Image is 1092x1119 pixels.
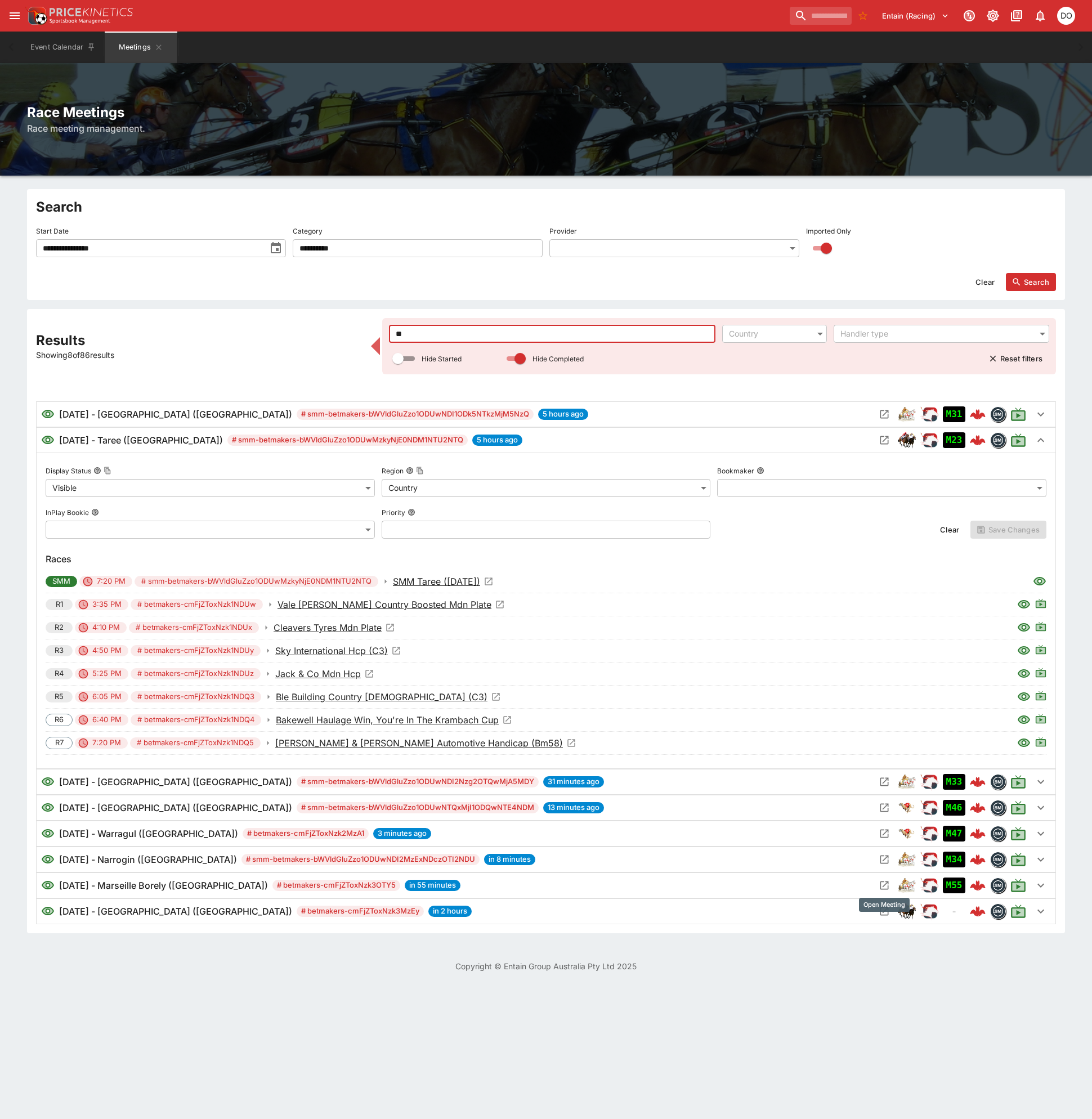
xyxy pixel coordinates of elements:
span: 31 minutes ago [543,776,604,787]
button: Open Meeting [875,431,893,449]
span: # smm-betmakers-bWVldGluZzo1ODUwNDI1ODk5NTkzMjM5NzQ [297,409,534,420]
button: Open Meeting [875,876,893,894]
div: ParallelRacing Handler [920,431,938,449]
span: in 8 minutes [484,854,535,865]
div: betmakers [990,800,1006,816]
button: Connected to PK [959,6,979,26]
a: Open Event [275,736,576,750]
div: betmakers [990,826,1006,842]
span: 13 minutes ago [543,802,604,813]
button: Open Meeting [875,405,893,423]
p: Bakewell Haulage Win, You're In The Krambach Cup [276,713,499,727]
span: 5 hours ago [472,435,522,446]
button: Event Calendar [24,32,102,63]
span: in 55 minutes [405,880,460,891]
div: betmakers [990,878,1006,893]
input: search [790,7,852,25]
div: harness_racing [898,876,916,894]
button: RegionCopy To Clipboard [406,467,414,475]
img: racing.png [920,851,938,869]
div: harness_racing [898,405,916,423]
span: # betmakers-cmFjZToxNzk3OTY5 [272,880,400,891]
a: Open Event [278,598,505,611]
h6: [DATE] - Narrogin ([GEOGRAPHIC_DATA]) [59,853,237,866]
button: No Bookmarks [854,7,872,25]
p: Sky International Hcp (C3) [275,644,388,657]
div: ParallelRacing Handler [920,902,938,920]
a: Open Event [275,667,374,681]
h6: Race meeting management. [27,122,1065,135]
span: 5:25 PM [86,668,128,679]
p: Cleavers Tyres Mdn Plate [274,621,382,634]
div: Imported to Jetbet as OPEN [943,432,965,448]
img: betmakers.png [991,800,1005,815]
img: greyhound_racing.png [898,799,916,817]
div: harness_racing [898,773,916,791]
svg: Visible [41,775,55,789]
div: Imported to Jetbet as OPEN [943,878,965,893]
h6: [DATE] - [GEOGRAPHIC_DATA] ([GEOGRAPHIC_DATA]) [59,408,292,421]
div: Visible [46,479,375,497]
div: Imported to Jetbet as OPEN [943,406,965,422]
div: ParallelRacing Handler [920,876,938,894]
img: logo-cerberus--red.svg [970,903,986,919]
p: Imported Only [806,226,851,236]
span: 4:50 PM [86,645,128,656]
p: Ble Building Country [DEMOGRAPHIC_DATA] (C3) [276,690,487,704]
button: Reset filters [982,350,1049,368]
img: PriceKinetics Logo [25,5,47,27]
span: # smm-betmakers-bWVldGluZzo1ODUwMzkyNjE0NDM1NTU2NTQ [135,576,378,587]
div: Open Meeting [859,898,910,912]
span: # betmakers-cmFjZToxNzk1NDQ4 [131,714,261,726]
img: logo-cerberus--red.svg [970,800,986,816]
img: racing.png [920,825,938,843]
a: Open Event [275,644,401,657]
span: # smm-betmakers-bWVldGluZzo1ODUwMzkyNjE0NDM1NTU2NTQ [227,435,468,446]
button: Open Meeting [875,825,893,843]
div: betmakers [990,903,1006,919]
div: Imported to Jetbet as OPEN [943,826,965,842]
button: Priority [408,508,415,516]
span: 6:05 PM [86,691,128,702]
svg: Live [1035,667,1046,678]
button: toggle date time picker [266,238,286,258]
div: betmakers [990,432,1006,448]
svg: Live [1035,644,1046,655]
span: in 2 hours [428,906,472,917]
img: horse_racing.png [898,431,916,449]
p: Hide Completed [532,354,584,364]
div: Handler type [840,328,1031,339]
span: 4:10 PM [86,622,127,633]
img: harness_racing.png [898,405,916,423]
img: racing.png [920,773,938,791]
button: Open Meeting [875,851,893,869]
div: No Jetbet [943,903,965,919]
svg: Live [1035,713,1046,724]
span: # betmakers-cmFjZToxNzk1NDUx [129,622,259,633]
div: Imported to Jetbet as OPEN [943,774,965,790]
svg: Visible [1017,667,1031,681]
svg: Live [1010,852,1026,867]
svg: Visible [1017,736,1031,750]
div: Country [382,479,711,497]
span: R6 [48,714,70,726]
img: logo-cerberus--red.svg [970,826,986,842]
span: R1 [49,599,70,610]
p: Bookmaker [717,466,754,476]
img: racing.png [920,405,938,423]
p: Hide Started [422,354,462,364]
span: # betmakers-cmFjZToxNzk1NDUw [131,599,263,610]
img: betmakers.png [991,775,1005,789]
p: Showing 8 of 86 results [36,349,364,361]
div: ParallelRacing Handler [920,773,938,791]
span: R7 [49,737,70,749]
button: Toggle light/dark mode [983,6,1003,26]
button: Display StatusCopy To Clipboard [93,467,101,475]
p: Region [382,466,404,476]
img: betmakers.png [991,878,1005,893]
p: Provider [549,226,577,236]
svg: Visible [41,827,55,840]
svg: Live [1010,878,1026,893]
img: racing.png [920,876,938,894]
button: Meetings [105,32,177,63]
